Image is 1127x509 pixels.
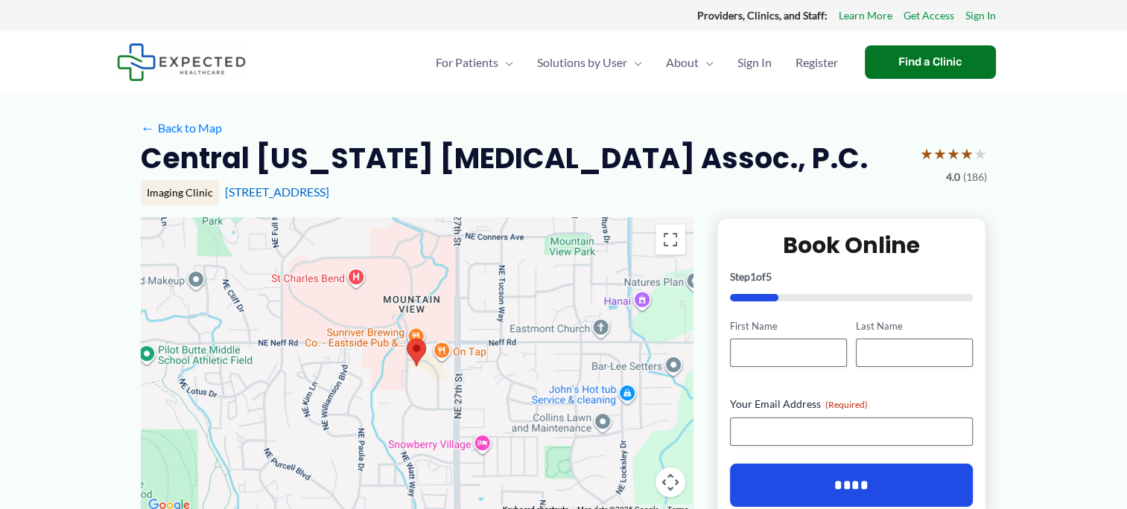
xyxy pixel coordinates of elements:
[655,225,685,254] button: Toggle fullscreen view
[730,272,974,282] p: Step of
[525,36,654,89] a: Solutions by UserMenu Toggle
[947,140,960,167] span: ★
[960,140,974,167] span: ★
[654,36,726,89] a: AboutMenu Toggle
[920,140,933,167] span: ★
[737,36,772,89] span: Sign In
[424,36,850,89] nav: Primary Site Navigation
[537,36,627,89] span: Solutions by User
[766,270,772,283] span: 5
[839,6,892,25] a: Learn More
[424,36,525,89] a: For PatientsMenu Toggle
[666,36,699,89] span: About
[117,43,246,81] img: Expected Healthcare Logo - side, dark font, small
[750,270,756,283] span: 1
[730,231,974,260] h2: Book Online
[699,36,714,89] span: Menu Toggle
[730,397,974,412] label: Your Email Address
[697,9,828,22] strong: Providers, Clinics, and Staff:
[141,140,868,176] h2: Central [US_STATE] [MEDICAL_DATA] Assoc., P.C.
[933,140,947,167] span: ★
[726,36,784,89] a: Sign In
[963,167,987,187] span: (186)
[825,399,868,410] span: (Required)
[627,36,642,89] span: Menu Toggle
[498,36,513,89] span: Menu Toggle
[904,6,954,25] a: Get Access
[225,185,329,199] a: [STREET_ADDRESS]
[946,167,960,187] span: 4.0
[784,36,850,89] a: Register
[730,319,847,333] label: First Name
[141,117,222,139] a: ←Back to Map
[965,6,996,25] a: Sign In
[865,45,996,79] a: Find a Clinic
[141,121,155,135] span: ←
[974,140,987,167] span: ★
[141,180,219,205] div: Imaging Clinic
[436,36,498,89] span: For Patients
[856,319,973,333] label: Last Name
[655,467,685,497] button: Map camera controls
[796,36,838,89] span: Register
